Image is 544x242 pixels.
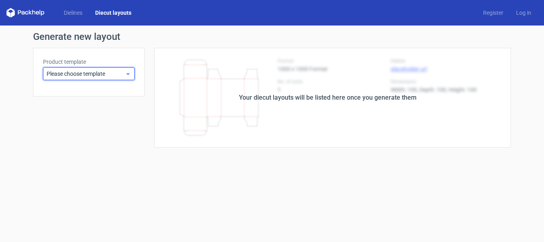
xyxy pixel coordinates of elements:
a: Dielines [57,9,89,17]
label: Product template [43,58,135,66]
h1: Generate new layout [33,32,511,41]
a: Diecut layouts [89,9,138,17]
div: Your diecut layouts will be listed here once you generate them [239,93,417,102]
a: Register [477,9,510,17]
a: Log in [510,9,538,17]
span: Please choose template [47,70,125,78]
